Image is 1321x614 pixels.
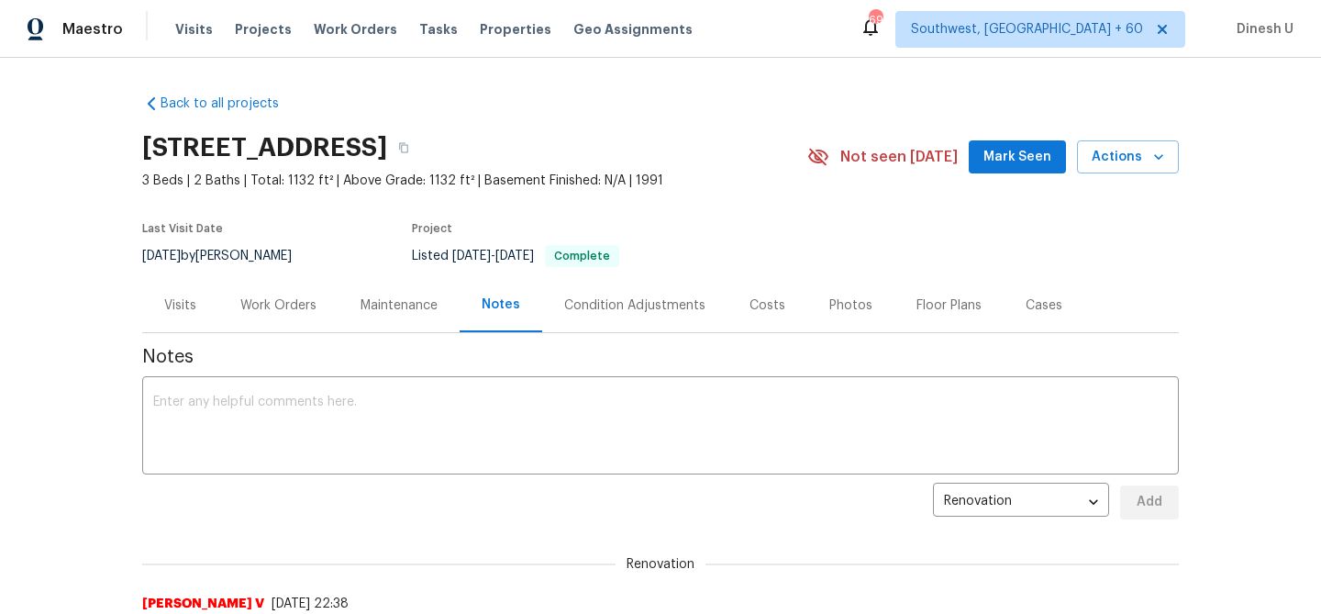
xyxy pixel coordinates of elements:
[412,250,619,262] span: Listed
[142,223,223,234] span: Last Visit Date
[564,296,705,315] div: Condition Adjustments
[452,250,491,262] span: [DATE]
[911,20,1143,39] span: Southwest, [GEOGRAPHIC_DATA] + 60
[314,20,397,39] span: Work Orders
[142,95,318,113] a: Back to all projects
[1077,140,1179,174] button: Actions
[142,250,181,262] span: [DATE]
[1026,296,1062,315] div: Cases
[240,296,316,315] div: Work Orders
[869,11,882,29] div: 698
[749,296,785,315] div: Costs
[983,146,1051,169] span: Mark Seen
[412,223,452,234] span: Project
[1229,20,1293,39] span: Dinesh U
[573,20,693,39] span: Geo Assignments
[480,20,551,39] span: Properties
[916,296,982,315] div: Floor Plans
[175,20,213,39] span: Visits
[616,555,705,574] span: Renovation
[272,597,349,610] span: [DATE] 22:38
[142,172,807,190] span: 3 Beds | 2 Baths | Total: 1132 ft² | Above Grade: 1132 ft² | Basement Finished: N/A | 1991
[62,20,123,39] span: Maestro
[482,296,520,314] div: Notes
[419,23,458,36] span: Tasks
[164,296,196,315] div: Visits
[235,20,292,39] span: Projects
[142,245,314,267] div: by [PERSON_NAME]
[142,139,387,157] h2: [STREET_ADDRESS]
[829,296,872,315] div: Photos
[452,250,534,262] span: -
[361,296,438,315] div: Maintenance
[495,250,534,262] span: [DATE]
[1092,146,1164,169] span: Actions
[142,348,1179,366] span: Notes
[387,131,420,164] button: Copy Address
[933,480,1109,525] div: Renovation
[969,140,1066,174] button: Mark Seen
[840,148,958,166] span: Not seen [DATE]
[547,251,617,262] span: Complete
[142,595,264,613] span: [PERSON_NAME] V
